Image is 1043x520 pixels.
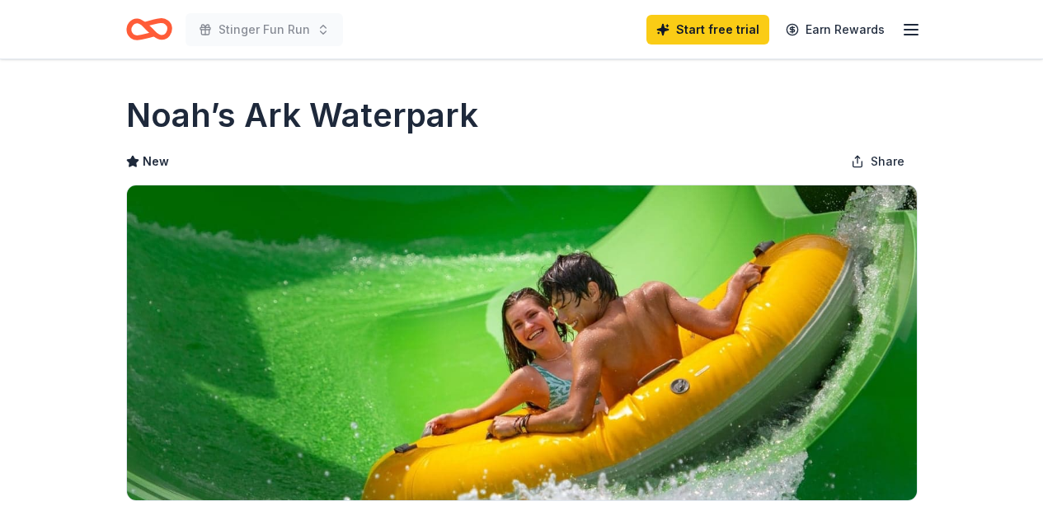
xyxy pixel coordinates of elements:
h1: Noah’s Ark Waterpark [126,92,478,138]
img: Image for Noah’s Ark Waterpark [127,185,917,500]
a: Start free trial [646,15,769,45]
span: New [143,152,169,171]
button: Stinger Fun Run [186,13,343,46]
button: Share [838,145,918,178]
a: Home [126,10,172,49]
a: Earn Rewards [776,15,895,45]
span: Share [871,152,904,171]
span: Stinger Fun Run [218,20,310,40]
